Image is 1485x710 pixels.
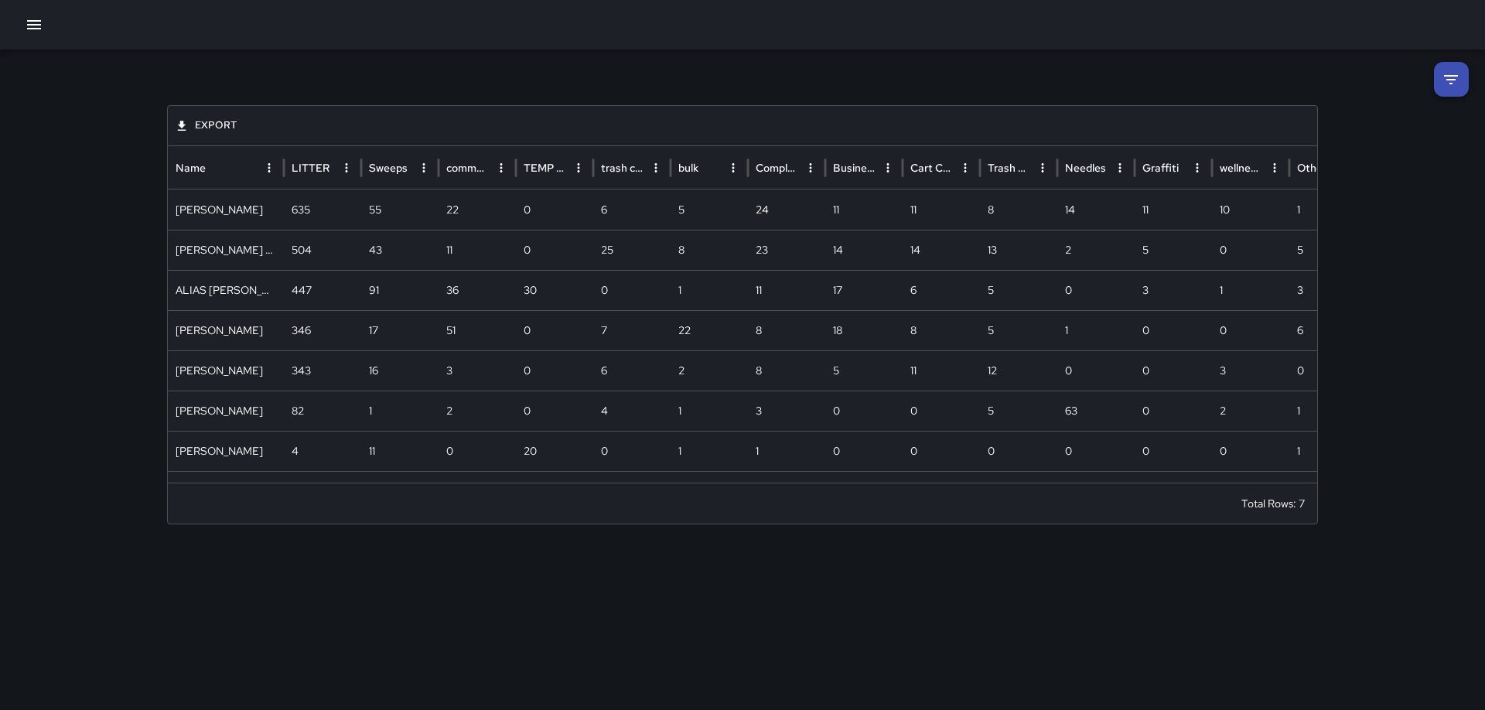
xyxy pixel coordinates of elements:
[593,350,671,391] div: 6
[645,157,667,179] button: trash can top off column menu
[903,270,980,310] div: 6
[516,270,593,310] div: 30
[1212,270,1289,310] div: 1
[361,189,439,230] div: 55
[516,350,593,391] div: 0
[336,157,357,179] button: LITTER column menu
[516,189,593,230] div: 0
[439,230,516,270] div: 11
[671,391,748,431] div: 1
[516,310,593,350] div: 0
[1289,350,1367,391] div: 0
[1297,161,1326,175] div: Other
[1241,496,1305,511] div: Total Rows: 7
[903,350,980,391] div: 11
[284,391,361,431] div: 82
[439,270,516,310] div: 36
[1289,230,1367,270] div: 5
[910,161,953,175] div: Cart Check
[369,161,408,175] div: Sweeps
[1057,431,1135,471] div: 0
[168,350,284,391] div: William Littlejohn
[516,391,593,431] div: 0
[258,157,280,179] button: Name column menu
[1212,431,1289,471] div: 0
[1289,431,1367,471] div: 1
[168,230,284,270] div: STREETER BLOWERS
[825,391,903,431] div: 0
[1057,391,1135,431] div: 63
[413,157,435,179] button: Sweeps column menu
[1065,161,1106,175] div: Needles
[439,310,516,350] div: 51
[1057,230,1135,270] div: 2
[825,350,903,391] div: 5
[284,230,361,270] div: 504
[172,114,241,138] button: Export Data
[1264,157,1285,179] button: wellness check column menu
[446,161,489,175] div: community engagement
[593,189,671,230] div: 6
[168,391,284,431] div: Christopher Sherbert
[903,431,980,471] div: 0
[1135,350,1212,391] div: 0
[903,391,980,431] div: 0
[1135,270,1212,310] div: 3
[980,391,1057,431] div: 5
[601,161,643,175] div: trash can top off
[1135,230,1212,270] div: 5
[1032,157,1053,179] button: Trash cans wipe downs column menu
[825,431,903,471] div: 0
[980,310,1057,350] div: 5
[1212,310,1289,350] div: 0
[825,189,903,230] div: 11
[1220,161,1262,175] div: wellness check
[361,310,439,350] div: 17
[748,431,825,471] div: 1
[748,230,825,270] div: 23
[671,270,748,310] div: 1
[1186,157,1208,179] button: Graffiti column menu
[1289,189,1367,230] div: 1
[980,270,1057,310] div: 5
[756,161,798,175] div: Completed trash bags
[361,230,439,270] div: 43
[833,161,876,175] div: Business Check
[748,391,825,431] div: 3
[593,230,671,270] div: 25
[284,431,361,471] div: 4
[825,270,903,310] div: 17
[284,350,361,391] div: 343
[980,431,1057,471] div: 0
[980,189,1057,230] div: 8
[877,157,899,179] button: Business Check column menu
[490,157,512,179] button: community engagement column menu
[439,350,516,391] div: 3
[825,310,903,350] div: 18
[1212,230,1289,270] div: 0
[1289,270,1367,310] div: 3
[168,431,284,471] div: DAVID TAYLOR
[439,391,516,431] div: 2
[671,310,748,350] div: 22
[1057,350,1135,391] div: 0
[1109,157,1131,179] button: Needles column menu
[1289,391,1367,431] div: 1
[284,270,361,310] div: 447
[722,157,744,179] button: bulk column menu
[1057,310,1135,350] div: 1
[748,350,825,391] div: 8
[748,189,825,230] div: 24
[361,431,439,471] div: 11
[524,161,566,175] div: TEMP FLOWER BASKET WATERING FIX ASSET
[825,230,903,270] div: 14
[292,161,329,175] div: LITTER
[671,189,748,230] div: 5
[439,189,516,230] div: 22
[800,157,821,179] button: Completed trash bags column menu
[593,270,671,310] div: 0
[1212,391,1289,431] div: 2
[903,189,980,230] div: 11
[593,431,671,471] div: 0
[284,310,361,350] div: 346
